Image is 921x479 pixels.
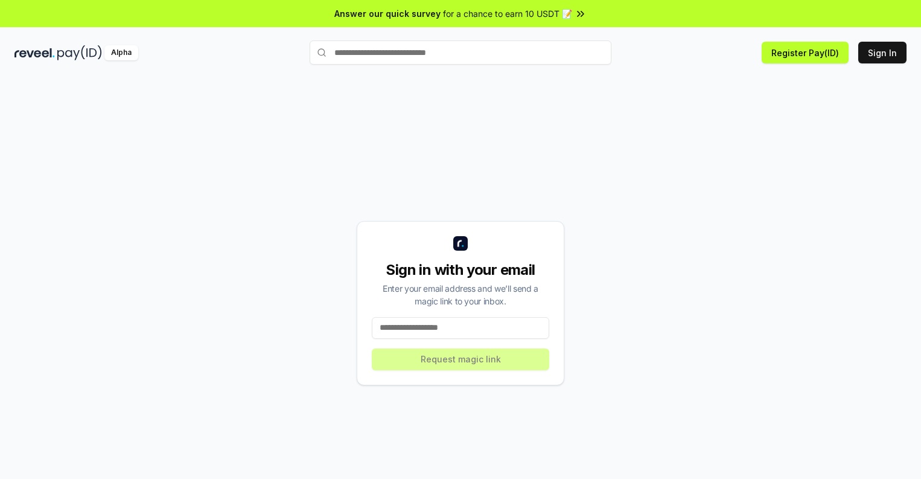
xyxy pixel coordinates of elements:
img: pay_id [57,45,102,60]
div: Enter your email address and we’ll send a magic link to your inbox. [372,282,549,307]
span: Answer our quick survey [334,7,441,20]
div: Alpha [104,45,138,60]
button: Sign In [858,42,907,63]
span: for a chance to earn 10 USDT 📝 [443,7,572,20]
img: logo_small [453,236,468,251]
button: Register Pay(ID) [762,42,849,63]
div: Sign in with your email [372,260,549,280]
img: reveel_dark [14,45,55,60]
